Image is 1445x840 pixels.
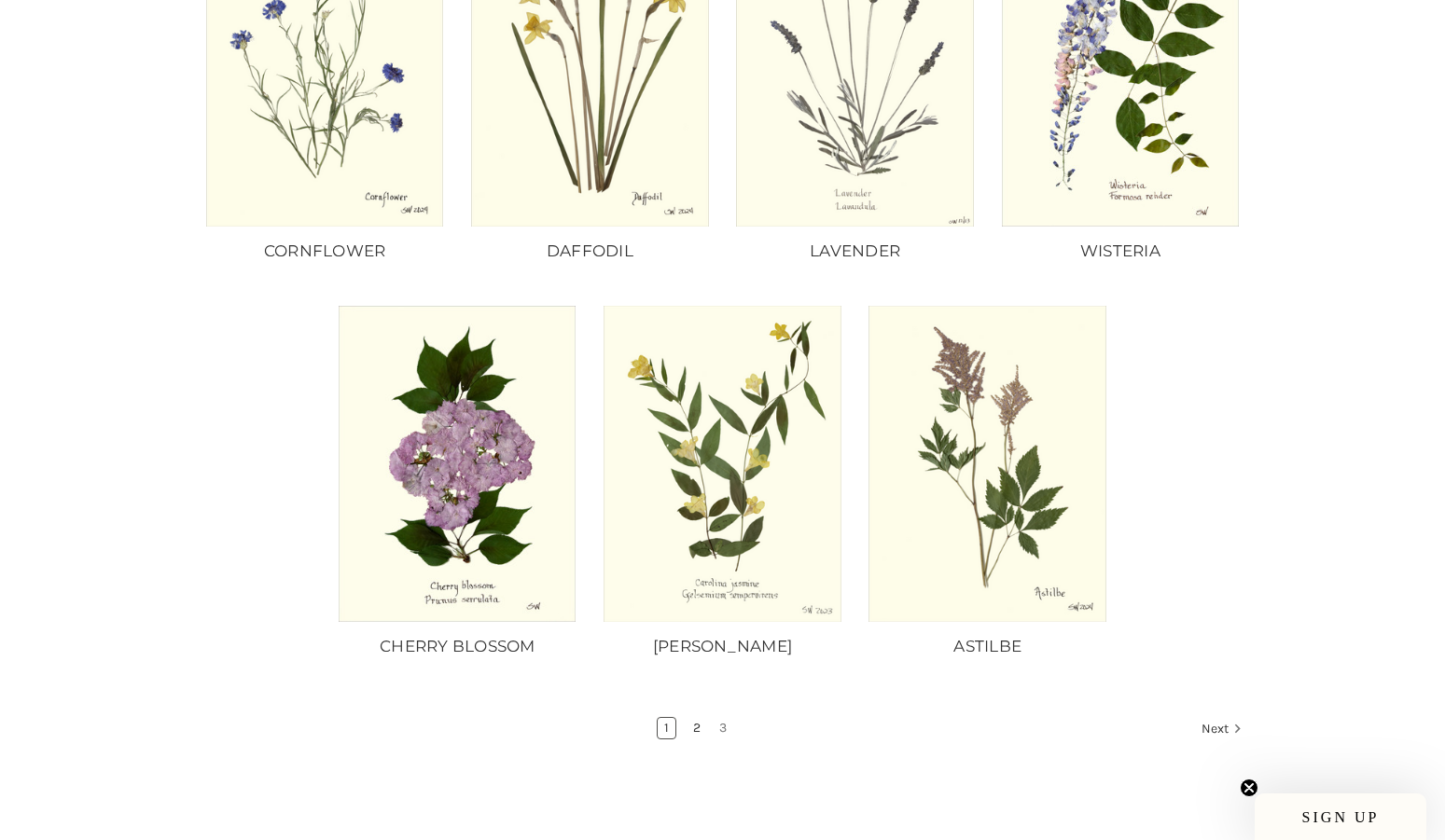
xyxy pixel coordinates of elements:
a: Next [1195,718,1243,742]
button: Close teaser [1240,778,1258,797]
a: Page 1 of 3 [658,718,675,738]
a: WISTERIA, Price range from $10.00 to $235.00 [997,240,1243,264]
a: CAROLINA JASMINE, Price range from $10.00 to $235.00 [600,635,845,659]
a: CAROLINA JASMINE, Price range from $10.00 to $235.00 [603,306,842,622]
a: Page 3 of 3 [713,718,733,738]
a: LAVENDER, Price range from $10.00 to $235.00 [732,240,978,264]
nav: pagination [202,717,1244,743]
img: Unframed [868,306,1107,622]
a: ASTILBE, Price range from $10.00 to $235.00 [865,635,1110,659]
a: CHERRY BLOSSOM, Price range from $10.00 to $235.00 [335,635,580,659]
img: Unframed [338,306,577,622]
div: SIGN UPClose teaser [1255,793,1426,840]
a: CHERRY BLOSSOM, Price range from $10.00 to $235.00 [338,306,577,622]
img: Unframed [603,306,842,622]
a: CORNFLOWER, Price range from $10.00 to $235.00 [202,240,448,264]
span: SIGN UP [1302,809,1380,825]
a: ASTILBE, Price range from $10.00 to $235.00 [868,306,1107,622]
a: DAFFODIL, Price range from $10.00 to $235.00 [467,240,713,264]
a: Page 2 of 3 [687,718,707,738]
